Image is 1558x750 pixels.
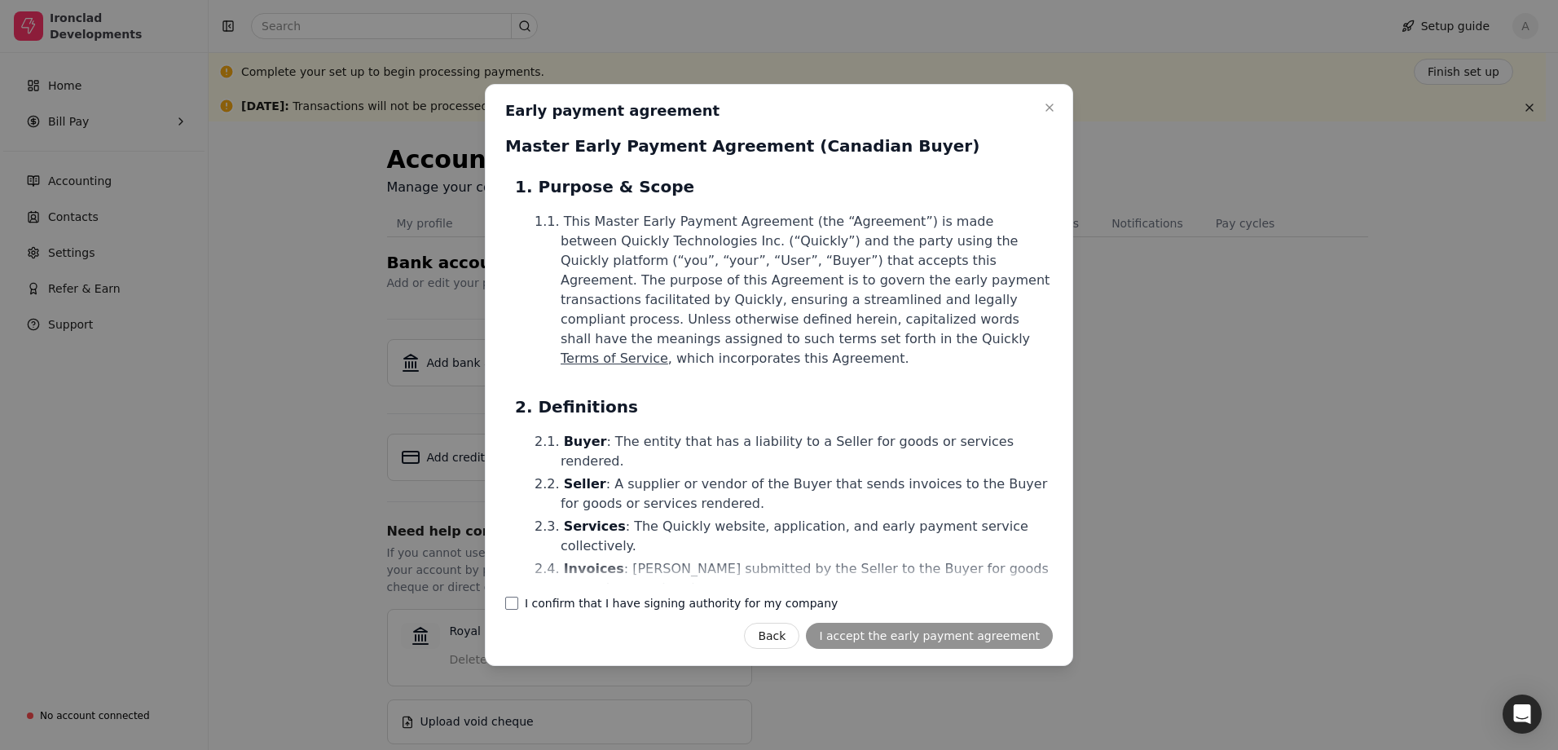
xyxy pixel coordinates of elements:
li: : The Quickly website, application, and early payment service collectively. [548,517,1053,556]
li: : [PERSON_NAME] submitted by the Seller to the Buyer for goods or services rendered. [548,559,1053,598]
span: Buyer [564,434,607,449]
div: Master Early Payment Agreement (Canadian Buyer) [505,134,1053,158]
label: I confirm that I have signing authority for my company [525,598,838,609]
li: : The entity that has a liability to a Seller for goods or services rendered. [548,432,1053,471]
span: Services [564,518,626,534]
h2: Early payment agreement [505,101,720,121]
span: Invoices [564,561,624,576]
span: Seller [564,476,606,492]
li: Purpose & Scope [531,174,1053,368]
li: Definitions [531,395,1053,598]
li: : A supplier or vendor of the Buyer that sends invoices to the Buyer for goods or services rendered. [548,474,1053,514]
button: Back [744,623,799,649]
li: This Master Early Payment Agreement (the “Agreement”) is made between Quickly Technologies Inc. (... [548,212,1053,368]
a: Terms of Service [561,351,668,366]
